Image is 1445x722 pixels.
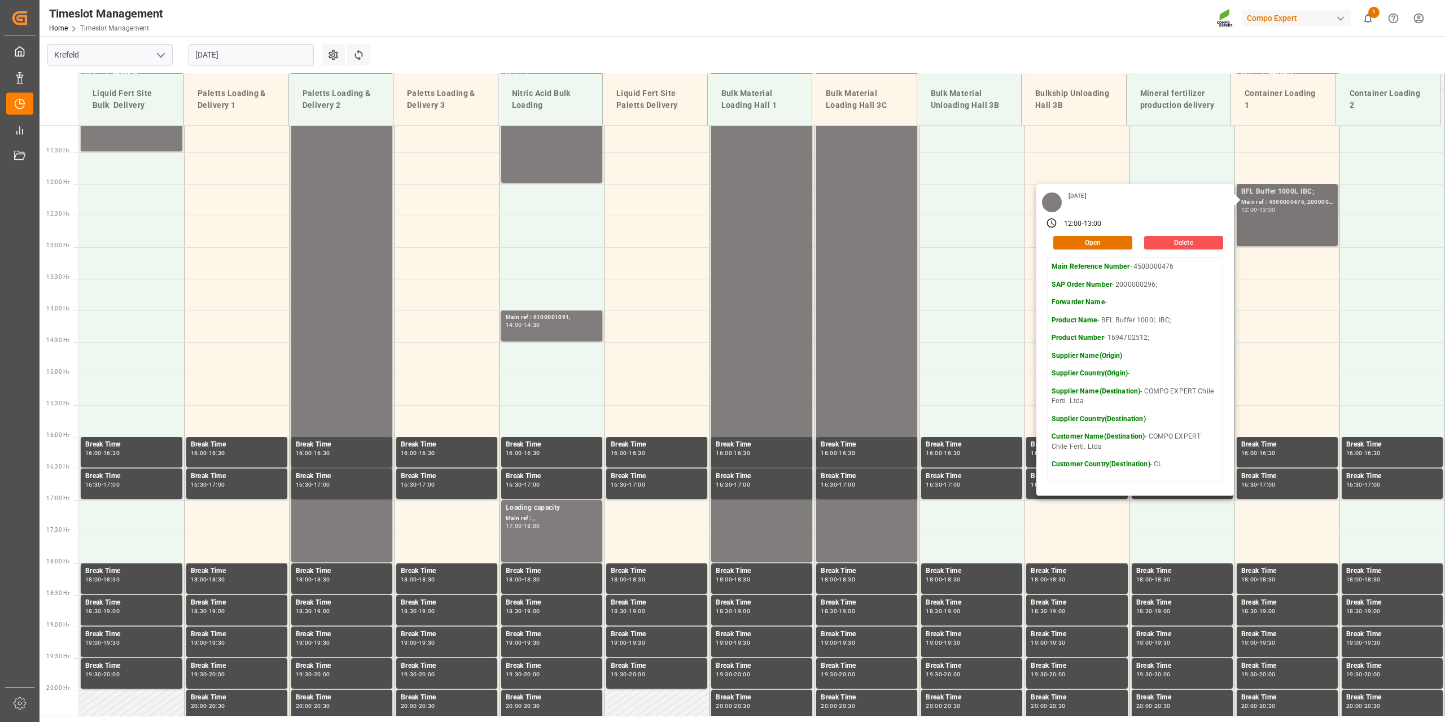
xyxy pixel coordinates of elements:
div: Break Time [1241,439,1333,450]
div: 13:00 [1259,207,1276,212]
div: Break Time [611,597,703,609]
div: - [627,450,629,456]
div: Container Loading 1 [1240,83,1326,116]
div: 16:30 [401,482,417,487]
div: - [102,482,103,487]
div: - [207,640,208,645]
span: 12:00 Hr [46,179,69,185]
span: 13:00 Hr [46,242,69,248]
div: Break Time [191,597,283,609]
div: Break Time [716,597,808,609]
div: 16:00 [716,450,732,456]
div: Break Time [401,629,493,640]
span: 1 [1368,7,1380,18]
div: Break Time [296,597,388,609]
div: - [1363,450,1364,456]
div: - [417,577,419,582]
div: 18:30 [1154,577,1171,582]
div: Break Time [191,471,283,482]
div: Break Time [401,439,493,450]
div: 18:30 [103,577,120,582]
div: Break Time [1346,597,1438,609]
div: 16:30 [944,450,960,456]
div: Main ref : 6100001091, [506,313,598,322]
div: Paletts Loading & Delivery 2 [298,83,384,116]
div: 19:00 [314,609,330,614]
div: Break Time [85,597,178,609]
div: 16:30 [506,482,522,487]
div: 17:00 [839,482,855,487]
div: 18:30 [716,609,732,614]
div: 17:00 [419,482,435,487]
div: 18:30 [419,577,435,582]
div: 16:30 [926,482,942,487]
div: 16:00 [296,450,312,456]
div: Break Time [506,439,598,450]
div: Liquid Fert Site Bulk Delivery [88,83,174,116]
div: - [207,577,208,582]
div: Break Time [1241,566,1333,577]
div: 18:00 [926,577,942,582]
div: Container Loading 2 [1345,83,1431,116]
div: - [1152,609,1154,614]
div: BFL Buffer 1000L IBC; [1241,186,1333,198]
div: Break Time [191,566,283,577]
div: - [1363,609,1364,614]
div: 16:30 [1241,482,1258,487]
div: - [312,577,313,582]
div: 18:30 [1346,609,1363,614]
div: 18:30 [296,609,312,614]
p: - [1052,351,1219,361]
div: Nitric Acid Bulk Loading [507,83,594,116]
div: Break Time [1136,566,1228,577]
div: 16:30 [103,450,120,456]
div: 17:00 [1364,482,1381,487]
div: 18:30 [524,577,540,582]
div: Bulk Material Unloading Hall 3B [926,83,1013,116]
div: 19:00 [839,609,855,614]
div: Paletts Loading & Delivery 1 [193,83,279,116]
div: Break Time [85,471,178,482]
div: Break Time [821,566,913,577]
div: 18:00 [821,577,837,582]
div: 19:30 [209,640,225,645]
div: 17:00 [1259,482,1276,487]
p: - 1694702512; [1052,333,1219,343]
div: - [417,609,419,614]
span: 17:30 Hr [46,527,69,533]
span: 11:30 Hr [46,147,69,154]
div: Break Time [926,471,1018,482]
div: 17:00 [734,482,750,487]
div: 18:30 [506,609,522,614]
div: Break Time [926,566,1018,577]
div: 19:00 [103,609,120,614]
div: 16:30 [629,450,645,456]
div: 19:00 [1259,609,1276,614]
div: Break Time [1031,439,1123,450]
div: Liquid Fert Site Paletts Delivery [612,83,698,116]
strong: Supplier Country(Origin) [1052,369,1128,377]
div: 18:00 [524,523,540,528]
div: Break Time [506,629,598,640]
div: Main ref : 4500000476, 2000000296; [1241,198,1333,207]
div: 18:30 [944,577,960,582]
span: 14:30 Hr [46,337,69,343]
div: - [627,609,629,614]
div: 16:00 [506,450,522,456]
div: - [732,482,734,487]
button: Delete [1144,236,1223,250]
div: Timeslot Management [49,5,163,22]
div: - [1047,609,1049,614]
div: Break Time [716,566,808,577]
div: 18:30 [1049,577,1066,582]
div: - [312,640,313,645]
div: 18:00 [296,577,312,582]
div: Break Time [716,629,808,640]
strong: Customer Country(Destination) [1052,460,1150,468]
div: - [207,609,208,614]
div: 18:30 [314,577,330,582]
div: Break Time [401,471,493,482]
div: Break Time [716,471,808,482]
p: - 4500000476 [1052,262,1219,272]
div: - [1363,577,1364,582]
